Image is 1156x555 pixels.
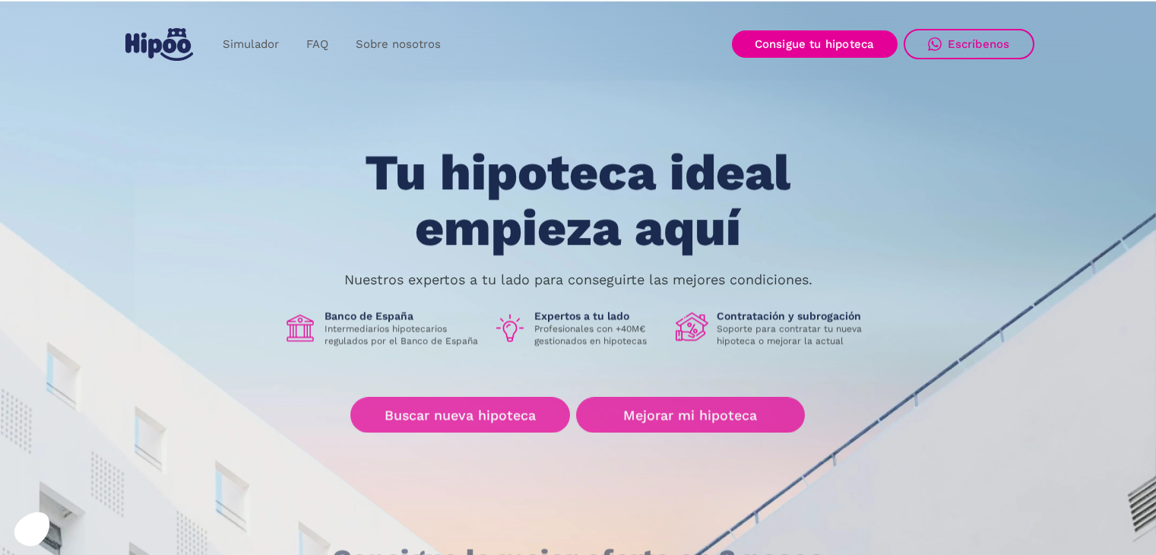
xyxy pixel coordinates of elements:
h1: Banco de España [325,309,481,323]
a: Mejorar mi hipoteca [576,398,805,433]
a: Consigue tu hipoteca [732,30,898,58]
a: Simulador [209,30,293,59]
h1: Contratación y subrogación [717,309,873,323]
a: Escríbenos [904,29,1034,59]
p: Profesionales con +40M€ gestionados en hipotecas [534,323,664,347]
div: Escríbenos [948,37,1010,51]
h1: Tu hipoteca ideal empieza aquí [290,146,866,256]
p: Soporte para contratar tu nueva hipoteca o mejorar la actual [717,323,873,347]
p: Nuestros expertos a tu lado para conseguirte las mejores condiciones. [344,274,812,286]
h1: Expertos a tu lado [534,309,664,323]
a: FAQ [293,30,342,59]
p: Intermediarios hipotecarios regulados por el Banco de España [325,323,481,347]
a: Sobre nosotros [342,30,454,59]
a: home [122,22,197,67]
a: Buscar nueva hipoteca [350,398,570,433]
